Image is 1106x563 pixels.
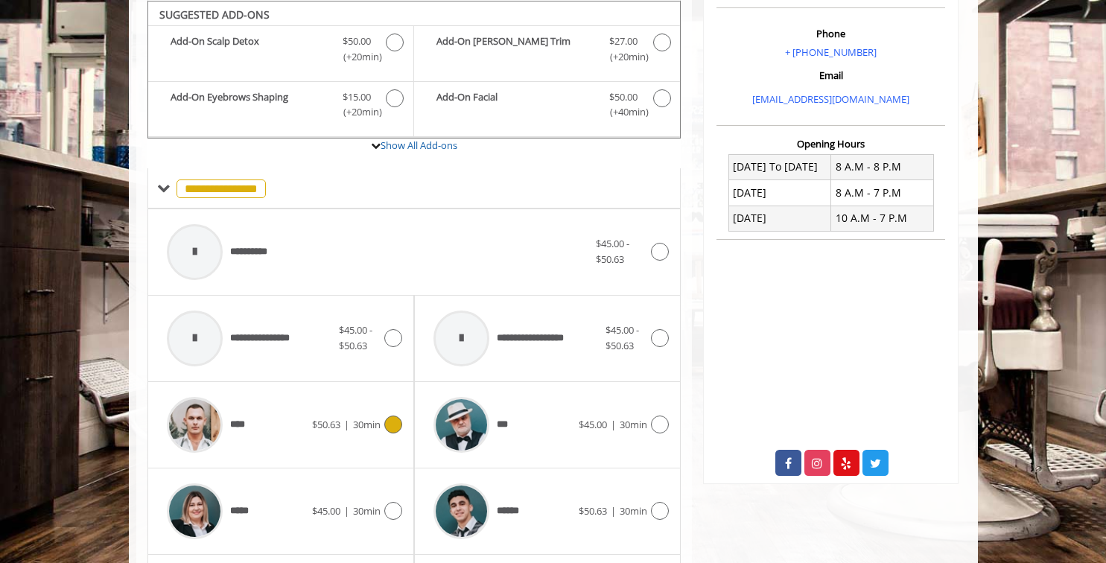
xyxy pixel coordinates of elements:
[785,45,877,59] a: + [PHONE_NUMBER]
[728,154,831,179] td: [DATE] To [DATE]
[579,418,607,431] span: $45.00
[422,34,673,69] label: Add-On Beard Trim
[620,418,647,431] span: 30min
[171,89,328,121] b: Add-On Eyebrows Shaping
[353,418,381,431] span: 30min
[343,89,371,105] span: $15.00
[339,323,372,352] span: $45.00 - $50.63
[596,237,629,266] span: $45.00 - $50.63
[156,89,406,124] label: Add-On Eyebrows Shaping
[147,1,681,139] div: The Made Man Haircut Add-onS
[728,180,831,206] td: [DATE]
[159,7,270,22] b: SUGGESTED ADD-ONS
[609,89,638,105] span: $50.00
[436,89,594,121] b: Add-On Facial
[334,104,378,120] span: (+20min )
[334,49,378,65] span: (+20min )
[343,34,371,49] span: $50.00
[609,34,638,49] span: $27.00
[831,206,934,231] td: 10 A.M - 7 P.M
[601,49,645,65] span: (+20min )
[611,504,616,518] span: |
[156,34,406,69] label: Add-On Scalp Detox
[312,504,340,518] span: $45.00
[601,104,645,120] span: (+40min )
[381,139,457,152] a: Show All Add-ons
[611,418,616,431] span: |
[312,418,340,431] span: $50.63
[720,28,941,39] h3: Phone
[720,70,941,80] h3: Email
[353,504,381,518] span: 30min
[171,34,328,65] b: Add-On Scalp Detox
[344,418,349,431] span: |
[831,180,934,206] td: 8 A.M - 7 P.M
[752,92,909,106] a: [EMAIL_ADDRESS][DOMAIN_NAME]
[344,504,349,518] span: |
[716,139,945,149] h3: Opening Hours
[579,504,607,518] span: $50.63
[422,89,673,124] label: Add-On Facial
[436,34,594,65] b: Add-On [PERSON_NAME] Trim
[620,504,647,518] span: 30min
[728,206,831,231] td: [DATE]
[831,154,934,179] td: 8 A.M - 8 P.M
[606,323,639,352] span: $45.00 - $50.63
